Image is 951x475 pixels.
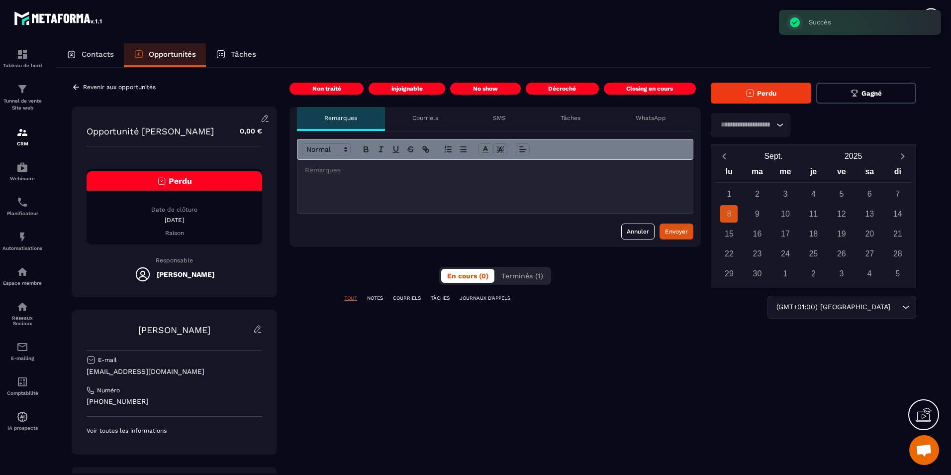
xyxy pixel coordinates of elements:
p: Webinaire [2,176,42,181]
div: 1 [776,265,794,282]
span: Perdu [169,176,192,186]
p: Opportunités [149,50,196,59]
img: email [16,341,28,353]
p: NOTES [367,295,383,302]
div: di [884,165,912,182]
input: Search for option [717,119,774,130]
button: Open years overlay [813,147,893,165]
p: Tableau de bord [2,63,42,68]
input: Search for option [892,302,900,313]
a: [PERSON_NAME] [138,325,210,335]
div: 14 [889,205,906,223]
p: Réseaux Sociaux [2,315,42,326]
span: En cours (0) [447,272,488,280]
p: E-mailing [2,356,42,361]
div: 6 [861,185,878,203]
img: formation [16,48,28,60]
div: 21 [889,225,906,242]
p: IA prospects [2,425,42,431]
div: Calendar wrapper [715,165,912,282]
div: 8 [720,205,738,223]
span: Terminés (1) [501,272,543,280]
p: Planificateur [2,211,42,216]
div: 10 [776,205,794,223]
p: Décroché [548,85,576,93]
div: 18 [805,225,822,242]
img: automations [16,411,28,423]
div: 12 [833,205,850,223]
p: CRM [2,141,42,146]
div: 9 [749,205,766,223]
a: emailemailE-mailing [2,334,42,368]
p: E-mail [98,356,117,364]
p: [PHONE_NUMBER] [87,397,262,406]
div: 15 [720,225,738,242]
div: 26 [833,245,850,262]
p: WhatsApp [636,114,666,122]
p: Automatisations [2,245,42,251]
div: 25 [805,245,822,262]
button: En cours (0) [441,269,494,283]
img: accountant [16,376,28,388]
p: Remarques [324,114,357,122]
button: Envoyer [660,224,693,239]
p: Espace membre [2,280,42,286]
p: Raison [87,229,262,237]
p: SMS [493,114,506,122]
button: Annuler [621,224,655,239]
span: (GMT+01:00) [GEOGRAPHIC_DATA] [774,302,892,313]
p: 0,00 € [230,121,262,141]
img: automations [16,231,28,243]
span: Perdu [757,90,776,97]
div: 2 [805,265,822,282]
img: formation [16,83,28,95]
div: 2 [749,185,766,203]
button: Previous month [715,149,734,163]
p: No show [473,85,498,93]
a: accountantaccountantComptabilité [2,368,42,403]
p: COURRIELS [393,295,421,302]
div: 11 [805,205,822,223]
a: automationsautomationsEspace membre [2,258,42,293]
p: JOURNAUX D'APPELS [460,295,510,302]
div: 17 [776,225,794,242]
p: [EMAIL_ADDRESS][DOMAIN_NAME] [87,367,262,376]
p: Contacts [82,50,114,59]
img: scheduler [16,196,28,208]
p: Tâches [231,50,256,59]
div: 4 [805,185,822,203]
div: 23 [749,245,766,262]
p: Revenir aux opportunités [83,84,156,91]
div: 29 [720,265,738,282]
div: Ouvrir le chat [909,435,939,465]
p: TÂCHES [431,295,450,302]
div: 30 [749,265,766,282]
a: formationformationTableau de bord [2,41,42,76]
div: 13 [861,205,878,223]
div: Envoyer [665,227,688,237]
p: TOUT [344,295,357,302]
div: 24 [776,245,794,262]
div: 7 [889,185,906,203]
div: 27 [861,245,878,262]
div: 3 [776,185,794,203]
div: 22 [720,245,738,262]
span: Gagné [861,90,882,97]
div: ma [743,165,771,182]
div: 20 [861,225,878,242]
div: 3 [833,265,850,282]
a: formationformationCRM [2,119,42,154]
a: automationsautomationsWebinaire [2,154,42,189]
a: Opportunités [124,43,206,67]
button: Terminés (1) [495,269,549,283]
div: 19 [833,225,850,242]
img: formation [16,126,28,138]
p: Courriels [412,114,438,122]
p: Tâches [561,114,580,122]
div: lu [715,165,743,182]
div: 1 [720,185,738,203]
h5: [PERSON_NAME] [157,270,214,278]
a: social-networksocial-networkRéseaux Sociaux [2,293,42,334]
button: Perdu [711,83,811,104]
div: Search for option [767,296,916,319]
